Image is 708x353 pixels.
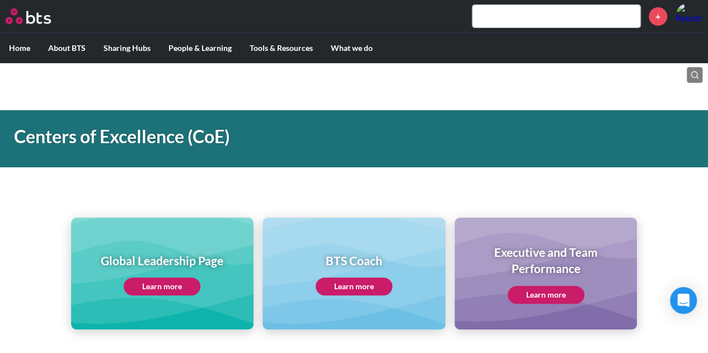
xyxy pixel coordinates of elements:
a: Learn more [124,277,200,295]
label: About BTS [39,34,95,63]
h1: Centers of Excellence (CoE) [14,124,490,149]
h1: Executive and Team Performance [462,244,630,277]
a: Go home [6,8,72,24]
label: What we do [322,34,382,63]
h1: Global Leadership Page [101,252,223,269]
label: Sharing Hubs [95,34,160,63]
a: Learn more [316,277,392,295]
label: Tools & Resources [241,34,322,63]
img: Renato Bresciani [676,3,702,30]
div: Open Intercom Messenger [670,287,697,314]
label: People & Learning [160,34,241,63]
a: + [649,7,667,26]
a: Learn more [508,286,584,304]
a: Profile [676,3,702,30]
img: BTS Logo [6,8,51,24]
h1: BTS Coach [316,252,392,269]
